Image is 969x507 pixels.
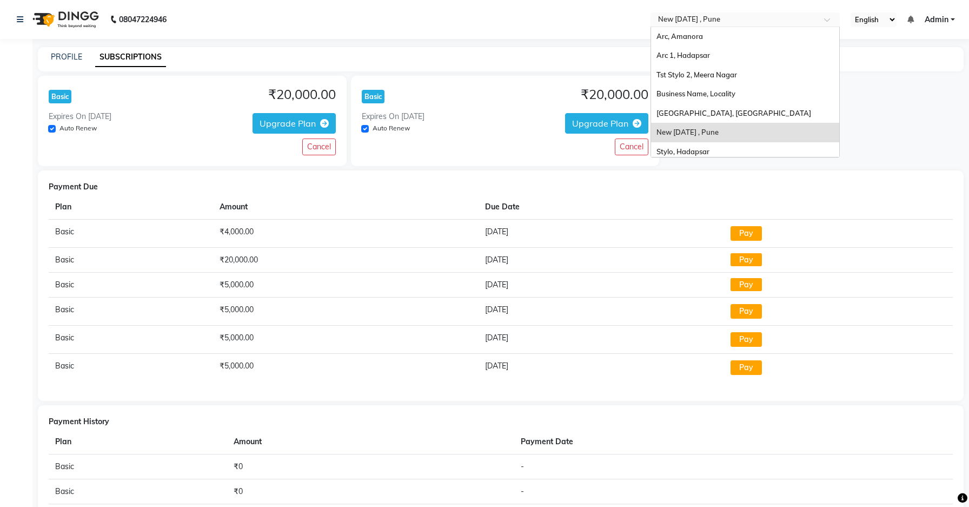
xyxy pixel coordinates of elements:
[49,111,111,122] div: Expires On [DATE]
[656,109,811,117] span: [GEOGRAPHIC_DATA], [GEOGRAPHIC_DATA]
[479,272,724,297] td: [DATE]
[49,353,213,381] td: Basic
[119,4,167,35] b: 08047224946
[731,332,762,347] button: Pay
[49,416,953,427] div: Payment History
[213,195,478,220] th: Amount
[581,87,648,102] h4: ₹20,000.00
[213,219,478,247] td: ₹4,000.00
[213,272,478,297] td: ₹5,000.00
[514,454,880,479] td: -
[253,113,336,134] button: Upgrade Plan
[213,297,478,325] td: ₹5,000.00
[213,325,478,353] td: ₹5,000.00
[656,51,710,60] span: Arc 1, Hadapsar
[49,297,213,325] td: Basic
[49,181,953,193] div: Payment Due
[362,90,384,103] div: Basic
[49,219,213,247] td: Basic
[731,360,762,375] button: Pay
[268,87,336,102] h4: ₹20,000.00
[227,430,514,455] th: Amount
[651,27,840,157] ng-dropdown-panel: Options list
[49,195,213,220] th: Plan
[656,128,719,136] span: New [DATE] , Pune
[479,195,724,220] th: Due Date
[479,247,724,272] td: [DATE]
[49,90,71,103] div: Basic
[656,70,737,79] span: Tst Stylo 2, Meera Nagar
[213,353,478,381] td: ₹5,000.00
[925,14,948,25] span: Admin
[656,32,703,41] span: Arc, Amanora
[479,325,724,353] td: [DATE]
[49,247,213,272] td: Basic
[514,430,880,455] th: Payment Date
[514,479,880,504] td: -
[479,353,724,381] td: [DATE]
[28,4,102,35] img: logo
[656,89,735,98] span: Business Name, Locality
[95,48,166,67] a: SUBSCRIPTIONS
[49,454,227,479] td: Basic
[362,111,424,122] div: Expires On [DATE]
[479,219,724,247] td: [DATE]
[49,479,227,504] td: Basic
[373,123,410,133] label: Auto Renew
[479,297,724,325] td: [DATE]
[731,278,762,291] a: Pay
[49,272,213,297] td: Basic
[49,325,213,353] td: Basic
[615,139,648,155] button: Cancel
[565,113,648,134] button: Upgrade Plan
[260,118,316,129] span: Upgrade Plan
[572,118,628,129] span: Upgrade Plan
[227,454,514,479] td: ₹0
[302,139,336,155] button: Cancel
[51,52,82,62] a: PROFILE
[59,123,97,133] label: Auto Renew
[731,304,762,319] button: Pay
[656,147,709,156] span: Stylo, Hadapsar
[731,226,762,241] button: Pay
[213,247,478,272] td: ₹20,000.00
[731,253,762,266] a: Pay
[49,430,227,455] th: Plan
[227,479,514,504] td: ₹0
